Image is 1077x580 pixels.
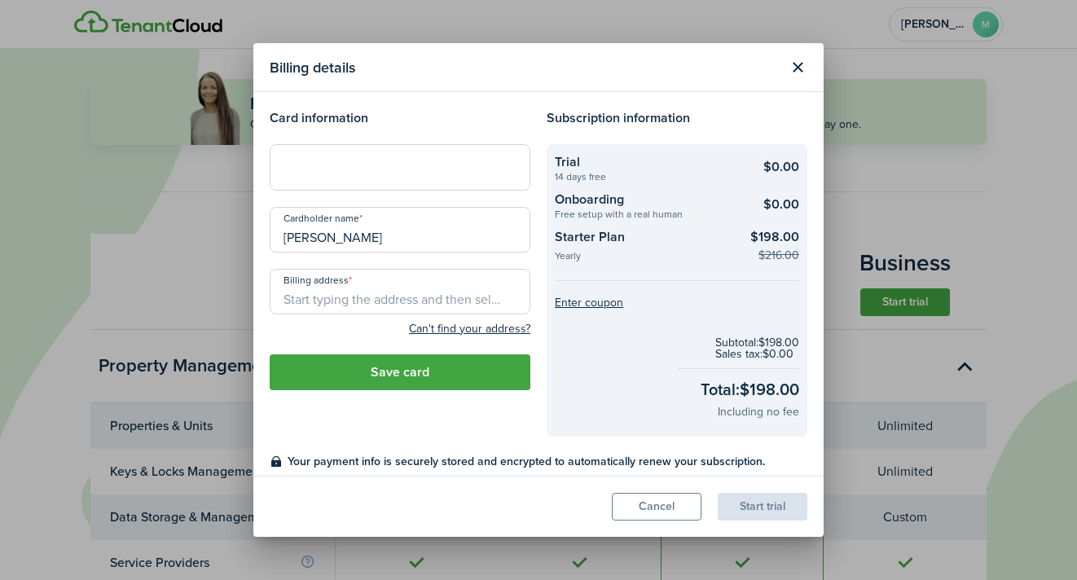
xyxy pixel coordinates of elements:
[715,337,799,349] checkout-subtotal-item: Subtotal: $198.00
[701,377,799,402] checkout-total-main: Total: $198.00
[555,190,738,209] checkout-summary-item-title: Onboarding
[555,227,738,251] checkout-summary-item-title: Starter Plan
[784,54,811,81] button: Close modal
[270,108,530,128] h4: Card information
[763,195,799,214] checkout-summary-item-main-price: $0.00
[547,108,807,128] h4: Subscription information
[555,172,738,182] checkout-summary-item-description: 14 days free
[555,297,623,309] button: Enter coupon
[555,152,738,172] checkout-summary-item-title: Trial
[288,453,807,470] checkout-terms-main: Your payment info is securely stored and encrypted to automatically renew your subscription.
[270,269,530,314] input: Start typing the address and then select from the dropdown
[763,157,799,177] checkout-summary-item-main-price: $0.00
[409,321,530,337] button: Can't find your address?
[715,349,799,360] checkout-subtotal-item: Sales tax: $0.00
[718,403,799,420] checkout-total-secondary: Including no fee
[270,354,530,390] button: Save card
[555,209,738,219] checkout-summary-item-description: Free setup with a real human
[270,51,780,83] modal-title: Billing details
[555,251,738,265] checkout-summary-item-description: Yearly
[750,227,799,247] checkout-summary-item-main-price: $198.00
[612,493,701,521] button: Cancel
[758,247,799,264] checkout-summary-item-old-price: $216.00
[280,160,520,175] iframe: Secure card payment input frame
